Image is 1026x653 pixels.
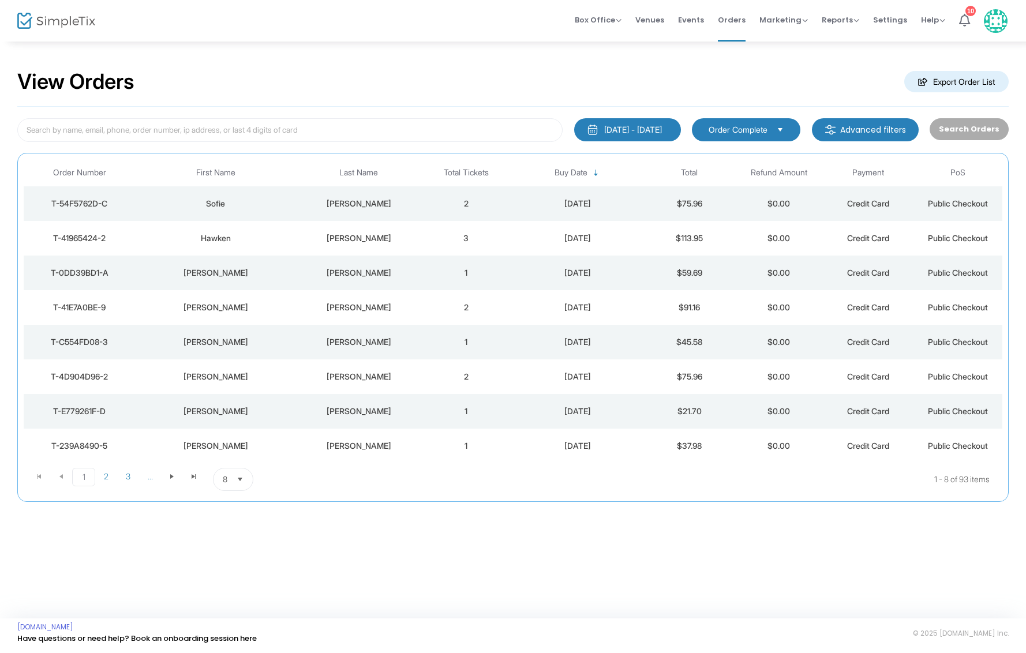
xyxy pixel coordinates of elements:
span: Orders [718,5,746,35]
span: Public Checkout [928,371,988,381]
span: Page 1 [72,468,95,486]
td: $0.00 [734,186,823,221]
span: PoS [950,168,965,178]
span: Buy Date [555,168,587,178]
button: Select [232,468,248,490]
span: Public Checkout [928,302,988,312]
span: Public Checkout [928,441,988,451]
img: filter [825,124,836,136]
div: T-54F5762D-C [27,198,133,209]
a: Have questions or need help? Book an onboarding session here [17,633,257,644]
span: Page 2 [95,468,117,485]
span: Go to the next page [167,472,177,481]
div: T-E779261F-D [27,406,133,417]
span: Credit Card [847,233,889,243]
button: [DATE] - [DATE] [574,118,681,141]
div: T-C554FD08-3 [27,336,133,348]
m-button: Advanced filters [812,118,919,141]
div: T-41965424-2 [27,232,133,244]
div: Hawken [138,232,294,244]
td: $0.00 [734,256,823,290]
div: Brauer [299,440,418,452]
div: Nevala [299,198,418,209]
div: T-0DD39BD1-A [27,267,133,279]
td: $0.00 [734,325,823,359]
span: Settings [873,5,907,35]
input: Search by name, email, phone, order number, ip address, or last 4 digits of card [17,118,563,142]
span: Go to the next page [161,468,183,485]
span: Public Checkout [928,406,988,416]
td: $113.95 [645,221,734,256]
span: Go to the last page [189,472,199,481]
td: $59.69 [645,256,734,290]
div: 8/14/2025 [514,267,642,279]
td: $75.96 [645,186,734,221]
span: Page 3 [117,468,139,485]
span: Credit Card [847,337,889,347]
div: Gessell [299,371,418,382]
div: Weinrich [299,302,418,313]
td: 3 [421,221,511,256]
div: Paul [299,232,418,244]
div: 8/15/2025 [514,198,642,209]
button: Select [772,123,788,136]
span: Reports [822,14,859,25]
span: Box Office [575,14,621,25]
td: 1 [421,256,511,290]
div: 8/14/2025 [514,336,642,348]
div: 8/14/2025 [514,371,642,382]
span: Sortable [591,168,601,178]
td: $91.16 [645,290,734,325]
div: Gretchen [138,302,294,313]
div: T-4D904D96-2 [27,371,133,382]
span: Credit Card [847,371,889,381]
div: John [138,406,294,417]
div: 8/14/2025 [514,302,642,313]
h2: View Orders [17,69,134,95]
th: Refund Amount [734,159,823,186]
td: $45.58 [645,325,734,359]
div: Blake [138,440,294,452]
td: 2 [421,290,511,325]
span: © 2025 [DOMAIN_NAME] Inc. [913,629,1009,638]
td: 1 [421,325,511,359]
td: $0.00 [734,221,823,256]
div: Garrett [138,371,294,382]
m-button: Export Order List [904,71,1009,92]
a: [DOMAIN_NAME] [17,622,73,632]
span: Marketing [759,14,808,25]
span: Venues [635,5,664,35]
div: T-41E7A0BE-9 [27,302,133,313]
span: Credit Card [847,441,889,451]
span: Public Checkout [928,233,988,243]
td: 2 [421,186,511,221]
div: Harris [299,267,418,279]
span: Page 4 [139,468,161,485]
span: Last Name [339,168,378,178]
td: $0.00 [734,359,823,394]
kendo-pager-info: 1 - 8 of 93 items [368,468,990,491]
td: $37.98 [645,429,734,463]
span: Events [678,5,704,35]
span: Public Checkout [928,198,988,208]
div: Beck [299,406,418,417]
span: Credit Card [847,302,889,312]
div: 10 [965,6,976,16]
img: monthly [587,124,598,136]
td: 1 [421,394,511,429]
span: Public Checkout [928,268,988,277]
td: $0.00 [734,429,823,463]
td: $0.00 [734,290,823,325]
span: Order Complete [709,124,767,136]
div: Maline [299,336,418,348]
div: T-239A8490-5 [27,440,133,452]
td: $75.96 [645,359,734,394]
span: Public Checkout [928,337,988,347]
div: [DATE] - [DATE] [604,124,662,136]
span: Credit Card [847,406,889,416]
span: Order Number [53,168,106,178]
span: Payment [852,168,884,178]
span: Credit Card [847,198,889,208]
div: 8/14/2025 [514,406,642,417]
div: Amy [138,267,294,279]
